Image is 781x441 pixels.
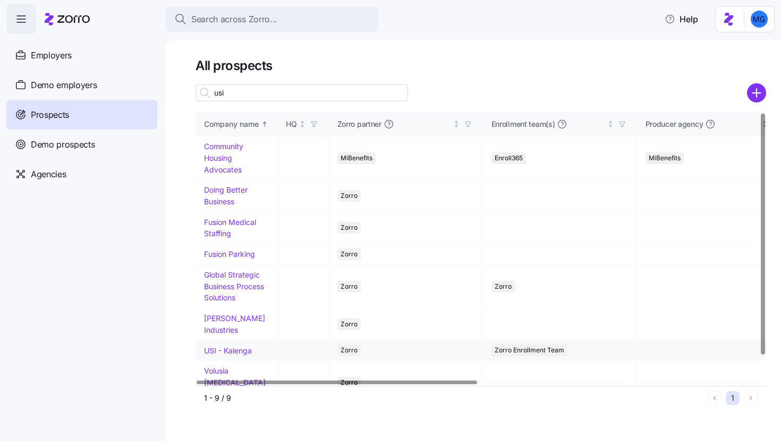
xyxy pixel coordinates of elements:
span: Demo prospects [31,138,95,151]
span: Zorro [341,281,358,292]
input: Search prospect [196,84,408,101]
a: Community Housing Advocates [204,142,243,174]
button: Search across Zorro... [166,6,378,32]
span: Prospects [31,108,69,122]
th: Zorro partnerNot sorted [329,112,483,136]
th: Enrollment team(s)Not sorted [483,112,637,136]
img: 61c362f0e1d336c60eacb74ec9823875 [751,11,768,28]
span: Zorro Enrollment Team [495,344,564,356]
span: Zorro [341,222,358,234]
span: MiBenefits [341,152,372,164]
a: Prospects [6,100,157,129]
th: HQNot sorted [277,112,329,136]
a: Volusia [MEDICAL_DATA] Clinic [204,366,266,398]
span: Enrollment team(s) [491,119,555,129]
span: Enroll365 [495,152,523,164]
a: USI - Kalenga [204,346,252,355]
div: 1 - 9 / 9 [204,393,703,403]
span: Help [665,13,698,25]
svg: add icon [747,83,766,102]
div: Company name [204,118,259,130]
div: Not sorted [453,120,460,128]
span: Agencies [31,168,66,181]
span: Demo employers [31,79,97,92]
a: Employers [6,40,157,70]
a: [PERSON_NAME] Industries [204,314,265,334]
div: Not sorted [299,120,306,128]
button: 1 [726,391,740,405]
button: Help [656,8,707,30]
span: Zorro [341,344,358,356]
span: MiBenefits [649,152,681,164]
a: Demo employers [6,70,157,100]
div: Sorted ascending [261,120,268,128]
th: Company nameSorted ascending [196,112,277,136]
a: Doing Better Business [204,185,248,206]
div: Not sorted [607,120,614,128]
a: Fusion Parking [204,249,255,258]
span: Search across Zorro... [191,13,277,26]
button: Next page [744,391,758,405]
button: Previous page [708,391,721,405]
h1: All prospects [196,57,766,74]
span: Zorro [495,281,512,292]
a: Fusion Medical Staffing [204,218,256,238]
span: Zorro [341,248,358,260]
a: Global Strategic Business Process Solutions [204,270,264,302]
a: Agencies [6,159,157,189]
span: Zorro [341,318,358,330]
a: Demo prospects [6,129,157,159]
span: Zorro [341,190,358,202]
span: Zorro [341,377,358,388]
span: Zorro partner [337,119,381,129]
span: Producer agency [646,119,703,129]
span: Employers [31,49,72,62]
div: HQ [286,118,297,130]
